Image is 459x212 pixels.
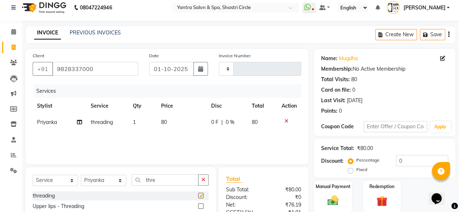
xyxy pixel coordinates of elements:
span: | [221,119,223,126]
span: 80 [252,119,258,125]
div: No Active Membership [321,65,448,73]
label: Date [149,53,159,59]
div: Card on file: [321,86,351,94]
th: Stylist [33,98,86,114]
span: 1 [133,119,136,125]
div: ₹76.19 [263,201,307,209]
span: Total [226,175,243,183]
label: Client [33,53,44,59]
div: 0 [339,107,342,115]
label: Redemption [369,183,394,190]
div: threading [33,192,55,200]
span: [PERSON_NAME] [403,4,445,12]
button: +91 [33,62,53,76]
img: Arvind [387,1,399,14]
label: Percentage [356,157,380,163]
a: INVOICE [34,26,61,40]
a: PREVIOUS INVOICES [70,29,121,36]
span: 0 % [226,119,234,126]
span: Priyanka [37,119,57,125]
div: Upper lips - Threading [33,203,84,210]
th: Service [86,98,129,114]
div: Last Visit: [321,97,345,104]
div: ₹80.00 [357,145,373,152]
button: Save [420,29,445,40]
div: Discount: [221,194,264,201]
span: 0 F [211,119,218,126]
span: threading [91,119,113,125]
div: Coupon Code [321,123,364,130]
img: _gift.svg [373,194,391,208]
span: 80 [161,119,167,125]
div: [DATE] [347,97,362,104]
div: Points: [321,107,337,115]
div: ₹0 [263,194,307,201]
div: Service Total: [321,145,354,152]
div: 80 [351,76,357,83]
div: Net: [221,201,264,209]
th: Qty [128,98,156,114]
input: Search or Scan [132,174,198,186]
th: Price [157,98,207,114]
a: Mugdha [339,55,358,62]
button: Create New [375,29,417,40]
th: Disc [207,98,248,114]
div: ₹80.00 [263,186,307,194]
div: Sub Total: [221,186,264,194]
button: Apply [430,121,451,132]
label: Manual Payment [316,183,351,190]
input: Search by Name/Mobile/Email/Code [52,62,138,76]
div: Membership: [321,65,353,73]
img: _cash.svg [324,194,342,207]
th: Action [277,98,301,114]
div: Discount: [321,157,344,165]
label: Fixed [356,166,367,173]
div: Name: [321,55,337,62]
label: Invoice Number [219,53,250,59]
div: 0 [352,86,355,94]
div: Services [33,84,307,98]
div: Total Visits: [321,76,350,83]
iframe: chat widget [429,183,452,205]
input: Enter Offer / Coupon Code [364,121,427,132]
th: Total [247,98,277,114]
